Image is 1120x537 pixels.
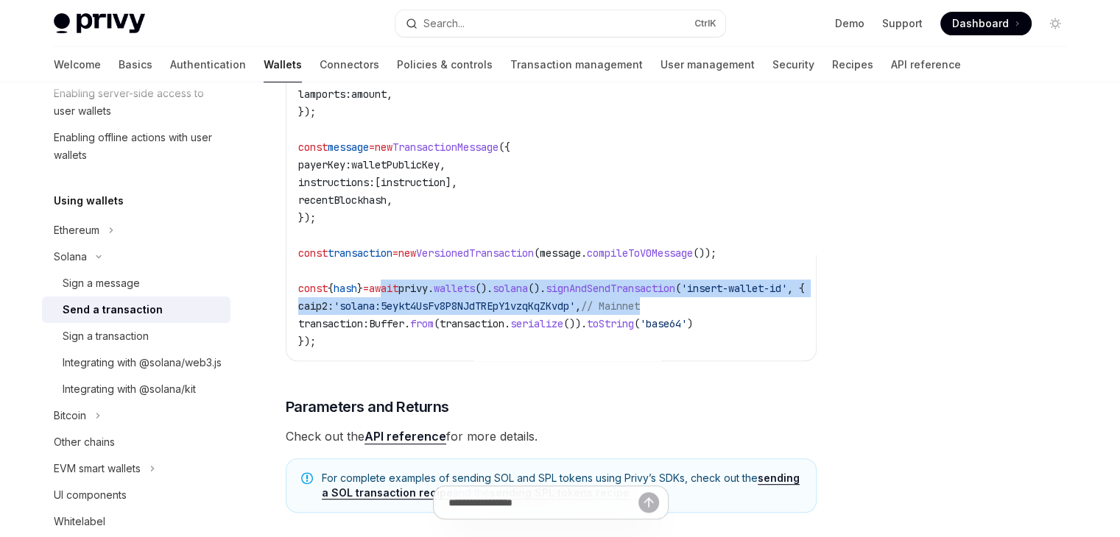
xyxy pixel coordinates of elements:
h5: Using wallets [54,192,124,210]
span: , [575,299,581,313]
div: Send a transaction [63,301,163,319]
a: Whitelabel [42,508,230,535]
a: UI components [42,482,230,508]
span: = [369,141,375,154]
span: transaction: [298,317,369,330]
div: UI components [54,486,127,504]
span: ()). [563,317,587,330]
div: Integrating with @solana/web3.js [63,354,222,371]
button: Toggle dark mode [1043,12,1067,35]
button: Open search [395,10,725,37]
span: }); [298,335,316,348]
span: = [363,282,369,295]
div: Solana [54,248,87,266]
a: Policies & controls [397,47,493,82]
div: EVM smart wallets [54,460,141,477]
span: }); [298,211,316,224]
span: new [398,246,416,260]
span: toString [587,317,634,330]
div: Enabling offline actions with user wallets [54,129,222,164]
span: . [581,246,587,260]
span: , [387,193,392,207]
span: } [357,282,363,295]
svg: Note [301,472,313,484]
img: light logo [54,13,145,34]
a: Security [772,47,814,82]
div: Other chains [54,433,115,451]
button: Toggle EVM smart wallets section [42,455,230,482]
span: signAndSendTransaction [546,282,675,295]
span: transaction [328,246,392,260]
div: Sign a message [63,274,140,292]
span: amount [351,88,387,101]
a: Transaction management [510,47,643,82]
span: new [375,141,392,154]
span: TransactionMessage [392,141,499,154]
span: instruction [381,176,445,189]
span: // Mainnet [581,299,640,313]
a: Recipes [832,47,873,82]
span: Dashboard [952,16,1009,31]
span: ) [687,317,693,330]
span: VersionedTransaction [416,246,534,260]
a: Send a transaction [42,296,230,323]
span: const [298,246,328,260]
a: Integrating with @solana/kit [42,376,230,402]
a: API reference [891,47,961,82]
span: }); [298,105,316,118]
span: 'base64' [640,317,687,330]
div: Sign a transaction [63,327,149,345]
span: const [298,282,328,295]
span: ( [634,317,640,330]
a: API reference [364,429,446,444]
span: serialize [510,317,563,330]
span: Buffer [369,317,404,330]
a: Dashboard [940,12,1032,35]
span: message [540,246,581,260]
span: For complete examples of sending SOL and SPL tokens using Privy’s SDKs, check out the and the . [322,471,801,500]
span: solana [493,282,528,295]
span: privy [398,282,428,295]
span: from [410,317,434,330]
span: ( [675,282,681,295]
span: hash [334,282,357,295]
span: 'insert-wallet-id' [681,282,787,295]
a: User management [661,47,755,82]
span: ], [445,176,457,189]
span: const [298,141,328,154]
span: caip2: [298,299,334,313]
span: ()); [693,246,716,260]
span: , [440,158,445,171]
span: = [392,246,398,260]
span: ({ [499,141,510,154]
span: ( [434,317,440,330]
a: Welcome [54,47,101,82]
span: (). [528,282,546,295]
span: wallets [434,282,475,295]
div: Integrating with @solana/kit [63,380,196,398]
span: instructions: [298,176,375,189]
span: message [328,141,369,154]
span: { [328,282,334,295]
span: lamports: [298,88,351,101]
input: Ask a question... [448,486,638,519]
button: Toggle Solana section [42,243,230,270]
span: Parameters and Returns [286,396,449,417]
span: (). [475,282,493,295]
span: recentBlockhash [298,193,387,207]
div: Whitelabel [54,513,105,530]
span: ( [534,246,540,260]
span: Check out the for more details. [286,426,817,447]
a: Connectors [320,47,379,82]
span: , [387,88,392,101]
span: 'solana:5eykt4UsFv8P8NJdTREpY1vzqKqZKvdp' [334,299,575,313]
a: Enabling offline actions with user wallets [42,124,230,168]
span: payerKey: [298,158,351,171]
span: compileToV0Message [587,246,693,260]
div: Bitcoin [54,407,86,424]
span: . [428,282,434,295]
span: walletPublicKey [351,158,440,171]
div: Ethereum [54,221,99,239]
span: , { [787,282,805,295]
a: Support [882,16,923,31]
